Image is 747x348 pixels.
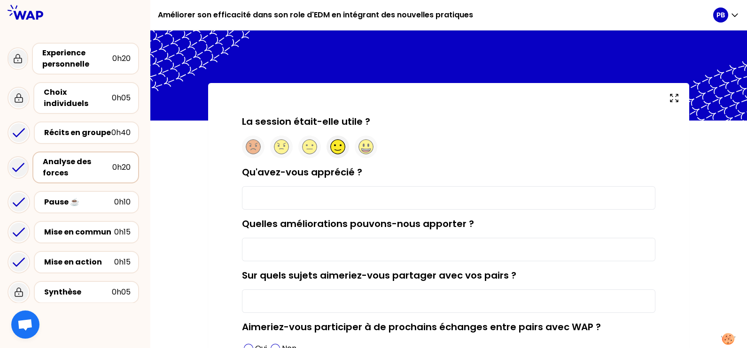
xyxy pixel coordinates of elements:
div: 0h05 [112,92,131,104]
p: PB [716,10,725,20]
div: 0h05 [112,287,131,298]
div: Choix individuels [44,87,112,109]
div: 0h20 [112,53,131,64]
label: Aimeriez-vous participer à de prochains échanges entre pairs avec WAP ? [242,320,601,333]
div: 0h15 [114,227,131,238]
div: 0h40 [111,127,131,138]
div: 0h10 [114,197,131,208]
label: Qu'avez-vous apprécié ? [242,166,362,179]
div: Récits en groupe [44,127,111,138]
div: 0h15 [114,257,131,268]
label: La session était-elle utile ? [242,115,370,128]
button: PB [713,8,739,23]
div: Mise en action [44,257,114,268]
label: Sur quels sujets aimeriez-vous partager avec vos pairs ? [242,269,516,282]
label: Quelles améliorations pouvons-nous apporter ? [242,217,474,230]
div: Ouvrir le chat [11,310,39,339]
div: Pause ☕️ [44,197,114,208]
div: 0h20 [112,162,131,173]
div: Analyse des forces [43,156,112,179]
div: Synthèse [44,287,112,298]
div: Mise en commun [44,227,114,238]
div: Experience personnelle [42,47,112,70]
